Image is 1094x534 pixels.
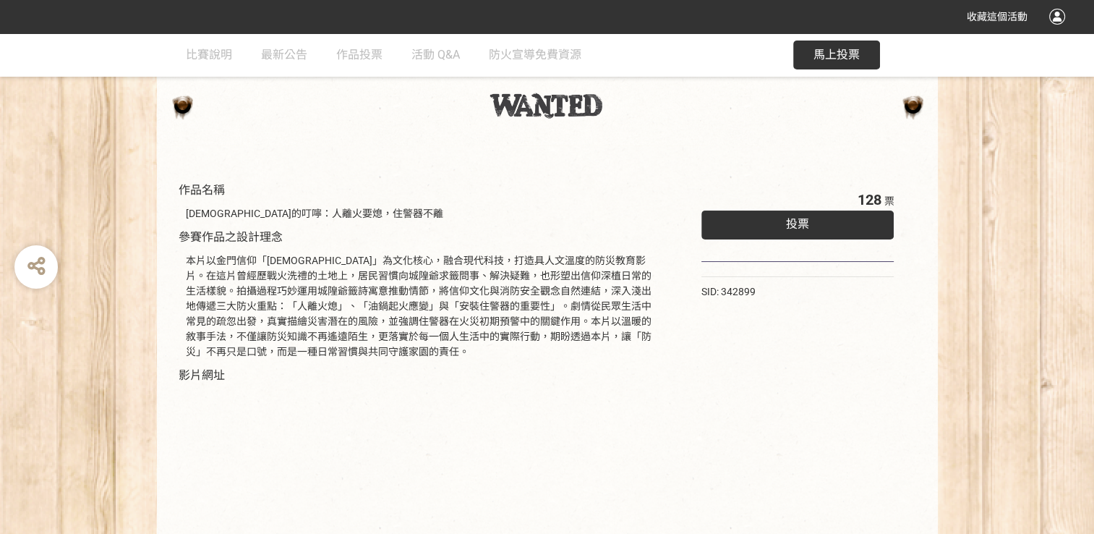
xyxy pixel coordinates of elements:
a: 活動 Q&A [411,33,460,77]
span: 影片網址 [179,368,225,382]
button: 馬上投票 [793,41,880,69]
span: 最新公告 [261,48,307,62]
span: 作品名稱 [179,183,225,197]
a: 比賽說明 [186,33,232,77]
a: 作品投票 [336,33,383,77]
a: 防火宣導免費資源 [489,33,581,77]
span: 馬上投票 [813,48,860,62]
span: 防火宣導免費資源 [489,48,581,62]
span: 參賽作品之設計理念 [179,230,283,244]
span: 活動 Q&A [411,48,460,62]
span: 票 [884,195,894,207]
span: 投票 [786,217,809,231]
span: 128 [857,191,881,208]
div: [DEMOGRAPHIC_DATA]的叮嚀：人離火要熄，住警器不離 [186,206,658,221]
span: 作品投票 [336,48,383,62]
a: 最新公告 [261,33,307,77]
div: 本片以金門信仰「[DEMOGRAPHIC_DATA]」為文化核心，融合現代科技，打造具人文溫度的防災教育影片。在這片曾經歷戰火洗禮的土地上，居民習慣向城隍爺求籤問事、解決疑難，也形塑出信仰深植日... [186,253,658,360]
span: 比賽說明 [186,48,232,62]
span: 收藏這個活動 [967,11,1027,22]
span: SID: 342899 [701,286,756,297]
